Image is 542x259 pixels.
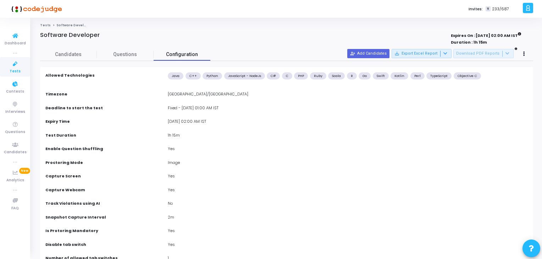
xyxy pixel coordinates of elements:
[10,68,21,75] span: Tests
[40,23,533,28] nav: breadcrumb
[347,72,357,79] div: R
[454,72,481,79] div: Objective C
[492,6,509,12] span: 233/687
[469,6,483,12] label: Invites:
[97,51,154,58] span: Questions
[56,23,93,27] span: Software Developer
[394,51,399,56] mat-icon: save_alt
[45,146,103,152] label: Enable Question Shuffling
[164,119,531,126] div: [DATE] 02:00 AM IST
[310,72,326,79] div: Ruby
[45,160,83,166] label: Proctoring Mode
[282,72,292,79] div: C
[164,173,531,181] div: Yes
[426,72,452,79] div: TypeScript
[350,51,355,56] mat-icon: person_add_alt
[45,187,85,193] label: Capture Webcam
[451,31,521,39] strong: Expires On : [DATE] 02:00 AM IST
[40,51,97,58] span: Candidates
[164,160,531,167] div: Image
[164,91,531,99] div: [GEOGRAPHIC_DATA]/[GEOGRAPHIC_DATA]
[410,72,425,79] div: Perl
[392,49,452,58] button: Export Excel Report
[164,187,531,195] div: Yes
[11,205,19,211] span: FAQ
[166,51,198,58] span: Configuration
[347,49,389,58] button: Add Candidates
[294,72,308,79] div: PHP
[5,40,26,46] span: Dashboard
[45,105,103,111] label: Deadline to start the test
[5,129,25,135] span: Questions
[45,200,100,206] label: Track Violations using AI
[45,91,67,97] label: Timezone
[391,72,408,79] div: Kotlin
[267,72,280,79] div: C#
[4,149,27,155] span: Candidates
[40,32,100,39] h4: Software Developer
[451,39,487,45] strong: Duration : 1h 15m
[373,72,389,79] div: Swift
[45,72,95,78] label: Allowed Technologies
[45,132,76,138] label: Test Duration
[164,228,531,236] div: Yes
[6,89,24,95] span: Contests
[224,72,265,79] div: JavaScript - NodeJs
[359,72,371,79] div: Go
[45,228,98,234] label: Is Protoring Mandatory
[40,23,51,27] a: Tests
[6,177,24,183] span: Analytics
[45,242,86,248] label: Disable tab switch
[164,200,531,208] div: No
[164,242,531,249] div: Yes
[164,105,531,113] div: Fixed - [DATE] 01:00 AM IST
[45,119,70,125] label: Expiry Time
[328,72,345,79] div: Scala
[45,214,106,220] label: Snapshot Capture Interval
[186,72,201,79] div: C++
[45,173,81,179] label: Capture Screen
[453,49,514,58] button: Download PDF Reports
[9,2,62,16] img: logo
[203,72,222,79] div: Python
[19,168,30,174] span: New
[5,109,25,115] span: Interviews
[486,6,490,12] span: T
[164,132,531,140] div: 1h 15m
[168,72,183,79] div: Java
[164,214,531,222] div: 2m
[164,146,531,154] div: Yes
